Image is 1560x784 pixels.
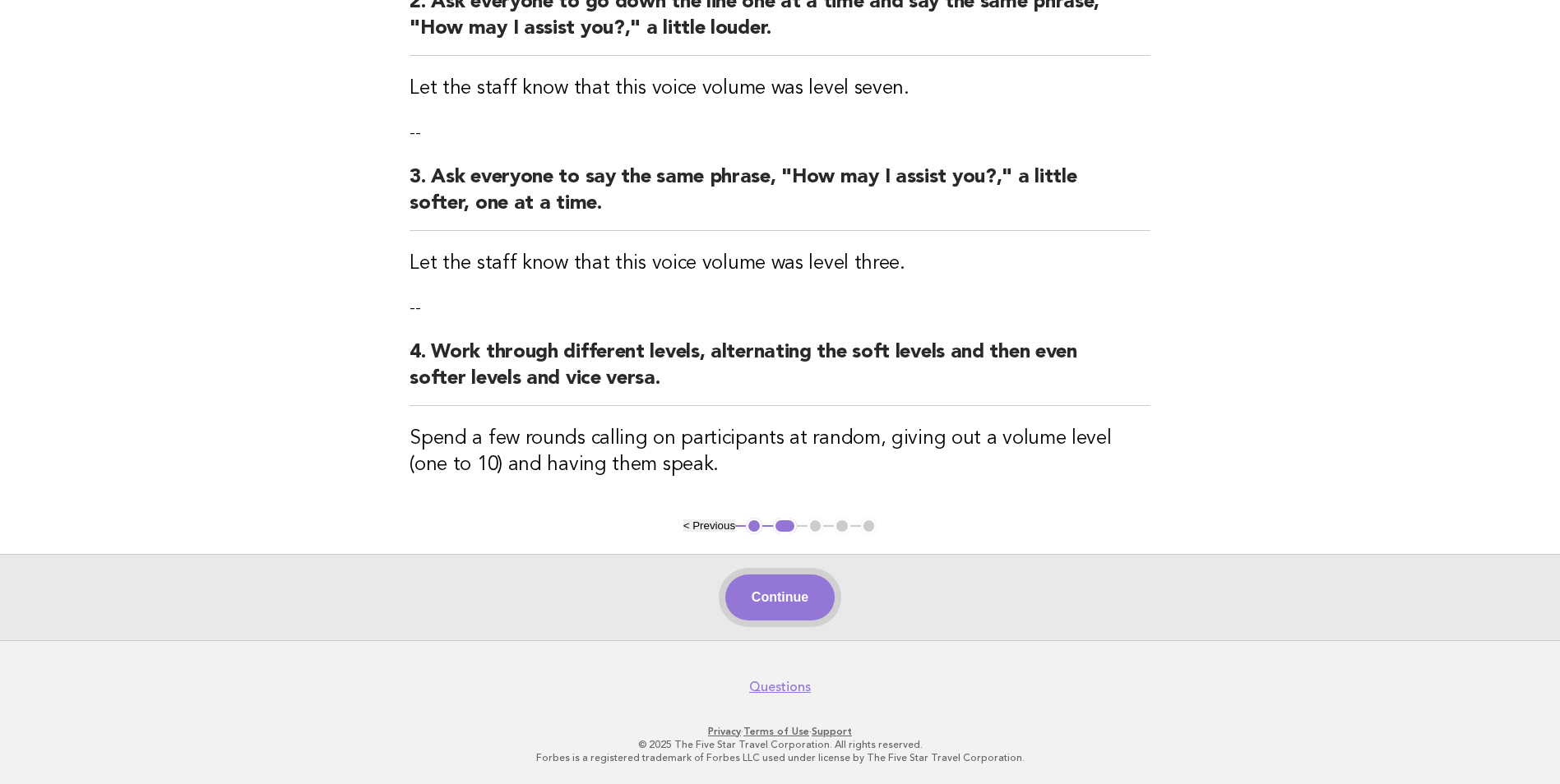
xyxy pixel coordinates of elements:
[708,726,741,737] a: Privacy
[277,751,1284,764] p: Forbes is a registered trademark of Forbes LLC used under license by The Five Star Travel Corpora...
[410,297,1150,320] p: --
[749,679,811,695] a: Questions
[410,339,1150,406] h2: 4. Work through different levels, alternating the soft levels and then even softer levels and vic...
[410,426,1150,478] h3: Spend a few rounds calling on participants at random, giving out a volume level (one to 10) and h...
[277,725,1284,738] p: · ·
[410,251,1150,277] h3: Let the staff know that this voice volume was level three.
[746,518,762,534] button: 1
[683,519,735,532] button: < Previous
[743,726,809,737] a: Terms of Use
[410,164,1150,231] h2: 3. Ask everyone to say the same phrase, "How may I assist you?," a little softer, one at a time.
[812,726,852,737] a: Support
[410,122,1150,145] p: --
[773,518,797,534] button: 2
[410,76,1150,102] h3: Let the staff know that this voice volume was level seven.
[725,574,835,620] button: Continue
[277,738,1284,751] p: © 2025 The Five Star Travel Corporation. All rights reserved.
